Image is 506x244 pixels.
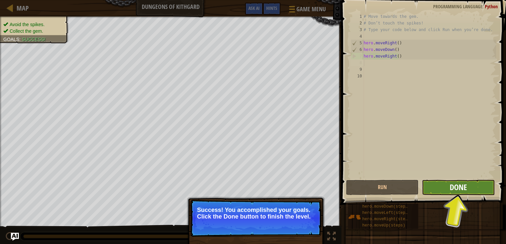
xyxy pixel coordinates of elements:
[284,3,330,18] button: Game Menu
[13,4,29,13] a: Map
[482,3,485,10] span: :
[351,73,364,79] div: 10
[346,180,419,195] button: Run
[11,233,19,241] button: Ask AI
[296,5,326,14] span: Game Menu
[485,3,498,10] span: Python
[3,21,64,28] li: Avoid the spikes.
[351,66,364,73] div: 9
[348,211,361,223] img: portrait.png
[19,37,22,42] span: :
[351,60,364,66] div: 8
[197,207,315,220] p: Success! You accomplished your goals. Click the Done button to finish the level.
[10,22,45,27] span: Avoid the spikes.
[10,28,43,34] span: Collect the gem.
[351,40,364,46] div: 5
[351,13,364,20] div: 1
[17,4,29,13] span: Map
[3,28,64,34] li: Collect the gem.
[362,204,410,209] span: hero.moveDown(steps)
[3,37,19,42] span: Goals
[433,3,482,10] span: Programming language
[22,37,46,42] span: Success!
[248,5,260,11] span: Ask AI
[351,26,364,33] div: 3
[245,3,263,15] button: Ask AI
[351,53,364,60] div: 7
[266,5,277,11] span: Hints
[450,182,467,192] span: Done
[362,217,412,222] span: hero.moveRight(steps)
[362,211,410,215] span: hero.moveLeft(steps)
[351,46,364,53] div: 6
[422,180,494,195] button: Done
[362,223,405,228] span: hero.moveUp(steps)
[351,33,364,40] div: 4
[351,20,364,26] div: 2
